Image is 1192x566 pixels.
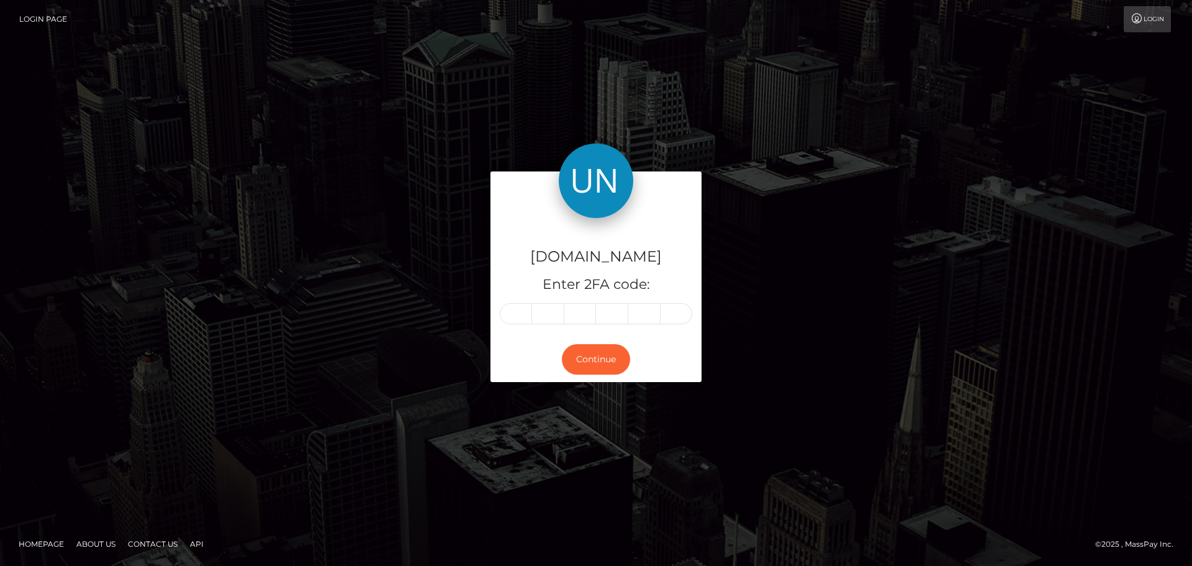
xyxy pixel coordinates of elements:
[1095,537,1183,551] div: © 2025 , MassPay Inc.
[500,275,692,294] h5: Enter 2FA code:
[500,246,692,268] h4: [DOMAIN_NAME]
[1124,6,1171,32] a: Login
[123,534,183,554] a: Contact Us
[562,344,630,375] button: Continue
[19,6,67,32] a: Login Page
[14,534,69,554] a: Homepage
[185,534,209,554] a: API
[71,534,120,554] a: About Us
[559,144,633,218] img: Unlockt.me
